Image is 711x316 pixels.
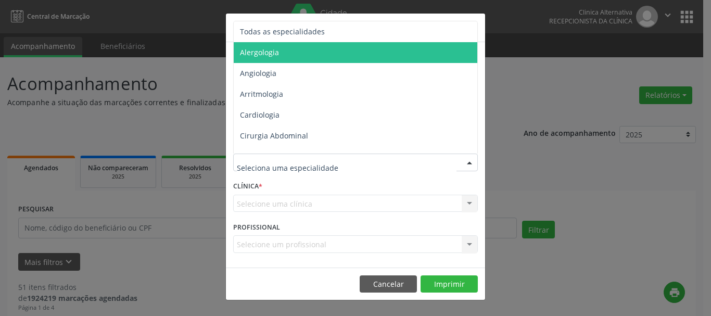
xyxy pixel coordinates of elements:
button: Imprimir [421,275,478,293]
span: Alergologia [240,47,279,57]
span: Todas as especialidades [240,27,325,36]
span: Cardiologia [240,110,280,120]
span: Cirurgia Abdominal [240,131,308,141]
label: CLÍNICA [233,179,262,195]
button: Close [464,14,485,39]
span: Angiologia [240,68,276,78]
span: Cirurgia Bariatrica [240,151,304,161]
input: Seleciona uma especialidade [237,157,456,178]
button: Cancelar [360,275,417,293]
label: PROFISSIONAL [233,219,280,235]
h5: Relatório de agendamentos [233,21,352,34]
span: Arritmologia [240,89,283,99]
